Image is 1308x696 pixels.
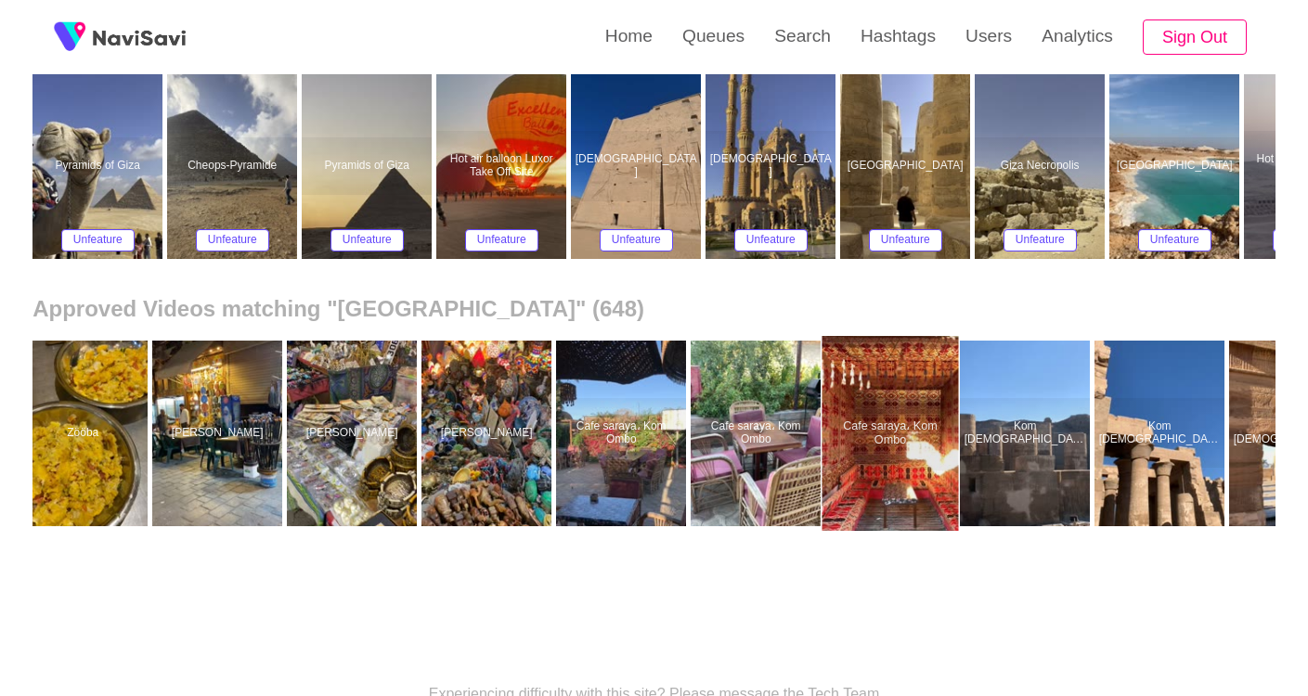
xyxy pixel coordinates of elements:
[330,229,404,251] button: Unfeature
[1004,229,1077,251] button: Unfeature
[556,341,691,526] a: Cafe saraya، Kom OmboCafe saraya، Kom Ombo
[1143,19,1247,56] button: Sign Out
[196,229,269,251] button: Unfeature
[61,229,135,251] button: Unfeature
[46,14,93,60] img: fireSpot
[93,28,186,46] img: fireSpot
[1138,229,1211,251] button: Unfeature
[32,296,1276,322] h2: Approved Videos matching "[GEOGRAPHIC_DATA]" (648)
[436,73,571,259] a: Hot air balloon Luxor Take Off SiteHot air balloon Luxor Take Off SiteUnfeature
[32,73,167,259] a: Pyramids of GizaPyramids of GizaUnfeature
[869,229,942,251] button: Unfeature
[706,73,840,259] a: [DEMOGRAPHIC_DATA]Sahaba MosqueUnfeature
[571,73,706,259] a: [DEMOGRAPHIC_DATA]Edfu TempleUnfeature
[734,229,808,251] button: Unfeature
[465,229,538,251] button: Unfeature
[691,341,825,526] a: Cafe saraya، Kom OmboCafe saraya، Kom Ombo
[421,341,556,526] a: [PERSON_NAME]Jan el-Jalili
[1094,341,1229,526] a: Kom [DEMOGRAPHIC_DATA]Kom Ombo Temple
[975,73,1109,259] a: Giza NecropolisGiza NecropolisUnfeature
[840,73,975,259] a: [GEOGRAPHIC_DATA]Karnak Temple Visitor CenterUnfeature
[960,341,1094,526] a: Kom [DEMOGRAPHIC_DATA]Kom Ombo Temple
[302,73,436,259] a: Pyramids of GizaPyramids of GizaUnfeature
[18,341,152,526] a: ZööbaZööba
[167,73,302,259] a: Cheops-PyramideCheops-PyramideUnfeature
[600,229,673,251] button: Unfeature
[1109,73,1244,259] a: [GEOGRAPHIC_DATA]Salt LakesUnfeature
[825,341,960,526] a: Cafe saraya، Kom OmboCafe saraya، Kom Ombo
[287,341,421,526] a: [PERSON_NAME]Jan el-Jalili
[152,341,287,526] a: [PERSON_NAME]Jan el-Jalili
